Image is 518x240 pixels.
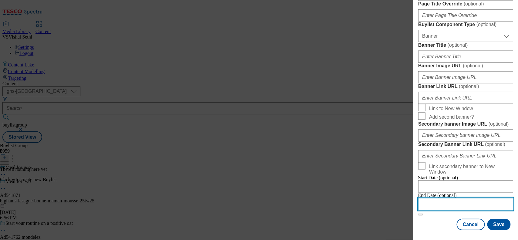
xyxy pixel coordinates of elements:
[418,51,513,63] input: Enter Banner Title
[418,9,513,22] input: Enter Page Title Override
[418,22,513,28] label: Buylist Component Type
[418,1,513,7] label: Page Title Override
[418,150,513,162] input: Enter Secondary Banner Link URL
[418,198,513,210] input: Enter Date
[448,42,468,48] span: ( optional )
[418,83,513,90] label: Banner Link URL
[489,121,509,127] span: ( optional )
[463,63,483,68] span: ( optional )
[418,121,513,127] label: Secondary banner Image URL
[429,114,474,120] span: Add second banner?
[418,42,513,48] label: Banner Title
[418,130,513,142] input: Enter Secondary banner Image URL
[418,92,513,104] input: Enter Banner Link URL
[459,84,479,89] span: ( optional )
[476,22,497,27] span: ( optional )
[429,164,511,175] span: Link secondary banner to New Window
[485,142,505,147] span: ( optional )
[418,71,513,83] input: Enter Banner Image URL
[487,219,511,230] button: Save
[418,63,513,69] label: Banner Image URL
[429,106,473,111] span: Link to New Window
[418,142,513,148] label: Secondary Banner Link URL
[464,1,484,6] span: ( optional )
[457,219,485,230] button: Cancel
[418,193,457,198] span: End Date (optional)
[418,181,513,193] input: Enter Date
[418,175,458,180] span: Start Date (optional)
